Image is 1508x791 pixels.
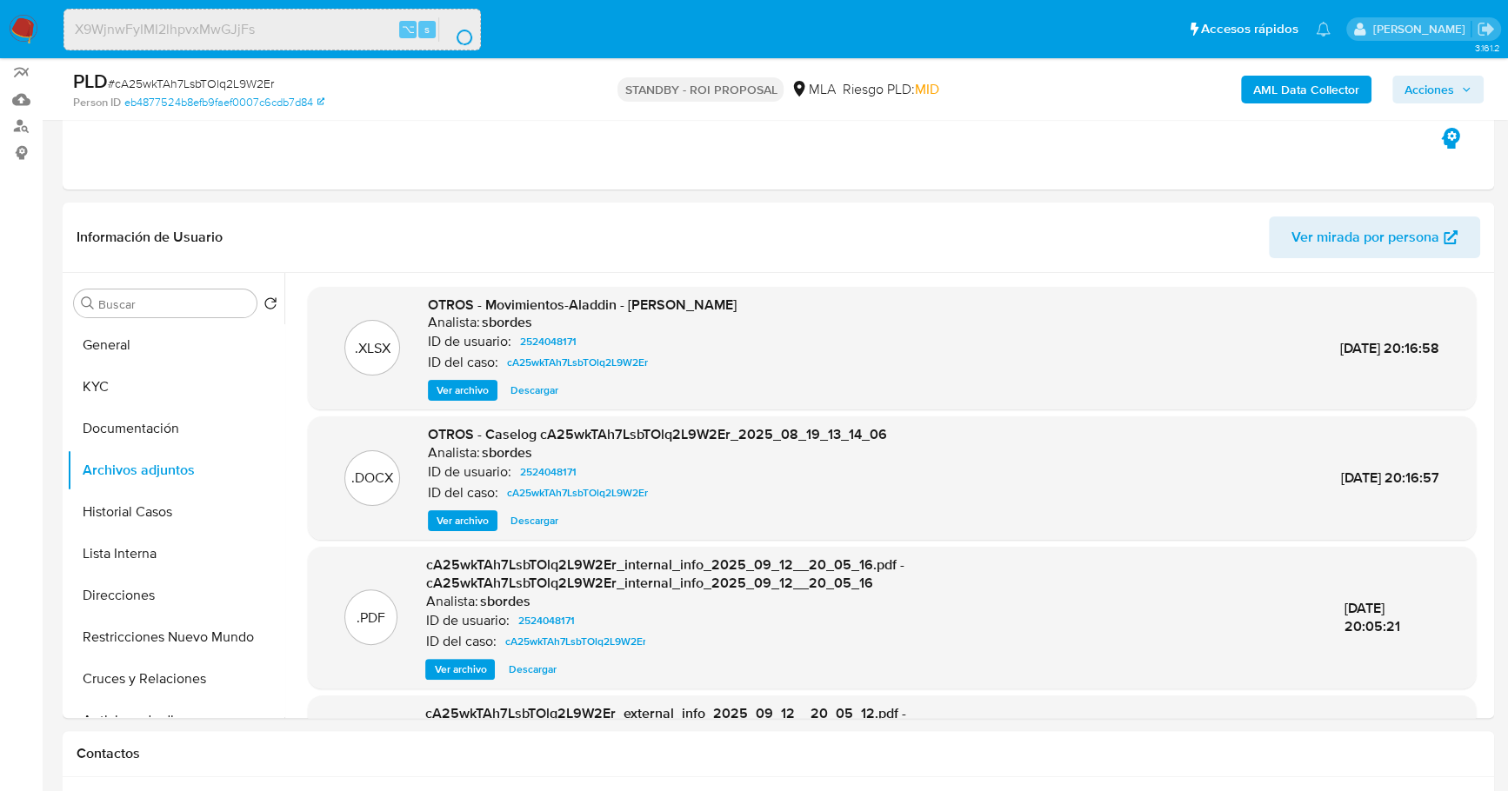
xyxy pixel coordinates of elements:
button: Volver al orden por defecto [264,296,277,316]
h1: Información de Usuario [77,229,223,246]
button: Ver archivo [428,380,497,401]
span: [DATE] 20:05:21 [1345,598,1400,637]
span: Ver archivo [434,661,486,678]
span: 2524048171 [520,462,577,482]
a: Salir [1477,20,1495,38]
p: ID del caso: [428,484,498,502]
h6: sbordes [482,314,532,331]
p: ID de usuario: [428,463,511,481]
span: Descargar [508,661,556,678]
button: Descargar [502,510,567,531]
span: Accesos rápidos [1201,20,1298,38]
span: 2524048171 [517,610,574,631]
p: Analista: [425,593,477,610]
span: cA25wkTAh7LsbTOlq2L9W2Er_internal_info_2025_09_12__20_05_16.pdf - cA25wkTAh7LsbTOlq2L9W2Er_intern... [425,555,904,594]
b: PLD [73,67,108,95]
span: Ver archivo [437,512,489,529]
button: Descargar [499,659,564,680]
button: Ver archivo [425,659,495,680]
a: cA25wkTAh7LsbTOlq2L9W2Er [500,352,655,373]
span: 3.161.2 [1474,41,1499,55]
h6: sbordes [482,444,532,462]
button: Archivos adjuntos [67,449,284,491]
span: Descargar [510,382,558,399]
span: cA25wkTAh7LsbTOlq2L9W2Er_external_info_2025_09_12__20_05_12.pdf - cA25wkTAh7LsbTOlq2L9W2Er_extern... [425,703,906,742]
a: eb4877524b8efb9faef0007c6cdb7d84 [124,95,324,110]
span: OTROS - Caselog cA25wkTAh7LsbTOlq2L9W2Er_2025_08_19_13_14_06 [428,424,887,444]
a: cA25wkTAh7LsbTOlq2L9W2Er [500,482,655,503]
button: Direcciones [67,575,284,616]
p: .XLSX [355,339,390,358]
span: ⌥ [402,21,415,37]
button: Historial Casos [67,491,284,533]
a: 2524048171 [513,462,584,482]
button: search-icon [438,17,474,42]
p: STANDBY - ROI PROPOSAL [617,77,784,102]
span: Ver archivo [437,382,489,399]
p: .DOCX [351,469,393,488]
p: .PDF [357,608,385,628]
button: Buscar [81,296,95,310]
p: stefania.bordes@mercadolibre.com [1372,21,1471,37]
span: cA25wkTAh7LsbTOlq2L9W2Er [507,352,648,373]
span: Riesgo PLD: [842,80,938,99]
input: Buscar [98,296,250,312]
button: Lista Interna [67,533,284,575]
b: Person ID [73,95,121,110]
input: Buscar usuario o caso... [64,18,480,41]
a: 2524048171 [513,331,584,352]
p: ID del caso: [425,633,496,650]
a: cA25wkTAh7LsbTOlq2L9W2Er [497,631,652,652]
button: Anticipos de dinero [67,700,284,741]
span: s [424,21,430,37]
span: [DATE] 20:16:57 [1341,468,1439,488]
a: 2524048171 [510,610,581,631]
span: [DATE] 20:16:58 [1340,338,1439,358]
a: Notificaciones [1316,22,1331,37]
span: cA25wkTAh7LsbTOlq2L9W2Er [504,631,645,652]
h1: Contactos [77,745,1480,762]
span: OTROS - Movimientos-Aladdin - [PERSON_NAME] [428,295,737,315]
button: AML Data Collector [1241,76,1371,103]
div: MLA [791,80,835,99]
button: General [67,324,284,366]
span: Descargar [510,512,558,529]
span: Acciones [1405,76,1454,103]
button: KYC [67,366,284,408]
button: Descargar [502,380,567,401]
p: Analista: [428,314,480,331]
button: Documentación [67,408,284,449]
span: cA25wkTAh7LsbTOlq2L9W2Er [507,482,648,503]
span: 2524048171 [520,331,577,352]
span: # cA25wkTAh7LsbTOlq2L9W2Er [108,75,274,92]
b: AML Data Collector [1253,76,1359,103]
button: Restricciones Nuevo Mundo [67,616,284,658]
p: ID del caso: [428,354,498,371]
button: Acciones [1392,76,1484,103]
span: MID [914,79,938,99]
p: ID de usuario: [428,333,511,350]
span: Ver mirada por persona [1291,216,1439,258]
button: Cruces y Relaciones [67,658,284,700]
button: Ver archivo [428,510,497,531]
h6: sbordes [479,593,530,610]
button: Ver mirada por persona [1269,216,1480,258]
p: Analista: [428,444,480,462]
p: ID de usuario: [425,612,509,629]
